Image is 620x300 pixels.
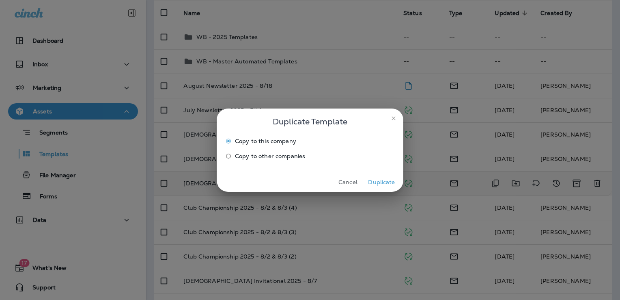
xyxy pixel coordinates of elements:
[387,112,400,125] button: close
[235,153,305,159] span: Copy to other companies
[333,176,363,189] button: Cancel
[273,115,347,128] span: Duplicate Template
[366,176,397,189] button: Duplicate
[235,138,296,144] span: Copy to this company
